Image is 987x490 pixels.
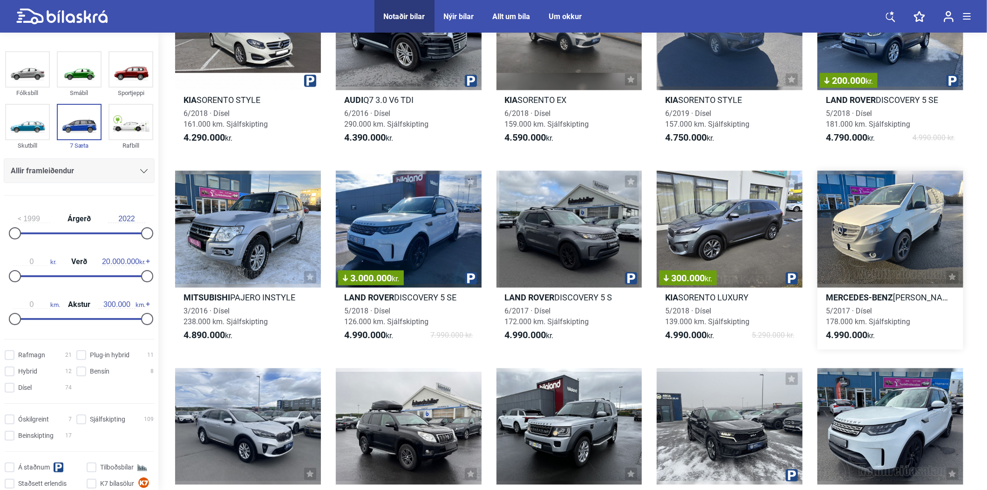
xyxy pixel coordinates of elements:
img: parking.png [625,272,637,285]
a: Notaðir bílar [384,12,425,21]
span: Akstur [66,301,93,309]
img: parking.png [786,470,798,482]
b: Kia [505,95,518,105]
b: Kia [665,95,678,105]
b: Land Rover [344,293,394,303]
span: 3.000.000 [343,274,399,283]
h2: DISCOVERY 5 S [497,293,642,303]
b: 4.990.000 [826,330,867,341]
img: parking.png [465,272,477,285]
div: Smábíl [57,88,102,99]
span: 4.990.000 kr. [912,133,955,144]
b: 4.990.000 [505,330,546,341]
a: Land RoverDISCOVERY 5 S6/2017 · Dísel172.000 km. Sjálfskipting4.990.000kr. [497,171,642,349]
span: Beinskipting [18,431,54,441]
span: 17 [65,431,72,441]
b: 4.790.000 [826,132,867,143]
div: Rafbíll [109,141,153,151]
span: 6/2016 · Dísel 290.000 km. Sjálfskipting [344,109,429,129]
span: 5/2018 · Dísel 126.000 km. Sjálfskipting [344,307,429,327]
div: Allt um bíla [493,12,531,21]
span: kr. [102,258,145,266]
span: Plug-in hybrid [90,351,129,361]
h2: SORENTO EX [497,95,642,106]
img: parking.png [946,75,959,87]
span: Staðsett erlendis [18,479,67,489]
span: Bensín [90,367,109,377]
h2: PAJERO INSTYLE [175,293,321,303]
b: 4.990.000 [344,330,386,341]
span: Á staðnum [18,463,50,473]
span: 8 [150,367,154,377]
span: 5/2018 · Dísel 181.000 km. Sjálfskipting [826,109,910,129]
span: 3/2016 · Dísel 238.000 km. Sjálfskipting [184,307,268,327]
b: Kia [665,293,678,303]
img: parking.png [304,75,316,87]
span: Dísel [18,383,32,393]
h2: SORENTO STYLE [657,95,803,106]
span: kr. [392,275,399,284]
span: K7 bílasölur [100,479,134,489]
span: 6/2018 · Dísel 161.000 km. Sjálfskipting [184,109,268,129]
span: 7 [68,415,72,425]
b: Audi [344,95,363,105]
div: Skutbíll [5,141,50,151]
span: kr. [665,330,714,341]
a: Mercedes-Benz[PERSON_NAME] 4MATIC5/2017 · Dísel178.000 km. Sjálfskipting4.990.000kr. [817,171,963,349]
span: kr. [705,275,712,284]
div: Sportjeppi [109,88,153,99]
a: MitsubishiPAJERO INSTYLE3/2016 · Dísel238.000 km. Sjálfskipting4.890.000kr. [175,171,321,349]
a: 3.000.000kr.Land RoverDISCOVERY 5 SE5/2018 · Dísel126.000 km. Sjálfskipting4.990.000kr.7.990.000 kr. [336,171,482,349]
div: Fólksbíll [5,88,50,99]
a: Nýir bílar [444,12,474,21]
span: kr. [505,330,554,341]
b: 4.750.000 [665,132,707,143]
span: kr. [665,133,714,144]
span: 74 [65,383,72,393]
span: Tilboðsbílar [100,463,134,473]
span: kr. [826,330,875,341]
b: 4.290.000 [184,132,225,143]
span: Rafmagn [18,351,45,361]
h2: DISCOVERY 5 SE [817,95,963,106]
span: Sjálfskipting [90,415,125,425]
b: Land Rover [826,95,876,105]
span: kr. [826,133,875,144]
h2: DISCOVERY 5 SE [336,293,482,303]
b: Mercedes-Benz [826,293,893,303]
img: parking.png [786,272,798,285]
span: Árgerð [65,216,93,223]
b: 4.990.000 [665,330,707,341]
span: kr. [184,330,232,341]
b: Mitsubishi [184,293,230,303]
b: Land Rover [505,293,555,303]
span: kr. [865,77,873,86]
a: Um okkur [549,12,582,21]
span: Verð [69,259,89,266]
span: km. [13,301,60,309]
span: 5/2017 · Dísel 178.000 km. Sjálfskipting [826,307,910,327]
b: 4.890.000 [184,330,225,341]
span: 300.000 [664,274,712,283]
h2: SORENTO STYLE [175,95,321,106]
span: kr. [505,133,554,144]
h2: Q7 3.0 V6 TDI [336,95,482,106]
span: kr. [344,133,393,144]
b: 4.390.000 [344,132,386,143]
h2: [PERSON_NAME] 4MATIC [817,293,963,303]
b: 4.590.000 [505,132,546,143]
span: 6/2017 · Dísel 172.000 km. Sjálfskipting [505,307,589,327]
span: kr. [13,258,56,266]
span: km. [98,301,145,309]
span: 7.990.000 kr. [431,330,473,341]
span: 6/2019 · Dísel 157.000 km. Sjálfskipting [665,109,749,129]
span: Óskilgreint [18,415,49,425]
span: 5.290.000 kr. [752,330,794,341]
span: 21 [65,351,72,361]
div: 7 Sæta [57,141,102,151]
b: Kia [184,95,197,105]
a: 300.000kr.KiaSORENTO LUXURY5/2018 · Dísel139.000 km. Sjálfskipting4.990.000kr.5.290.000 kr. [657,171,803,349]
